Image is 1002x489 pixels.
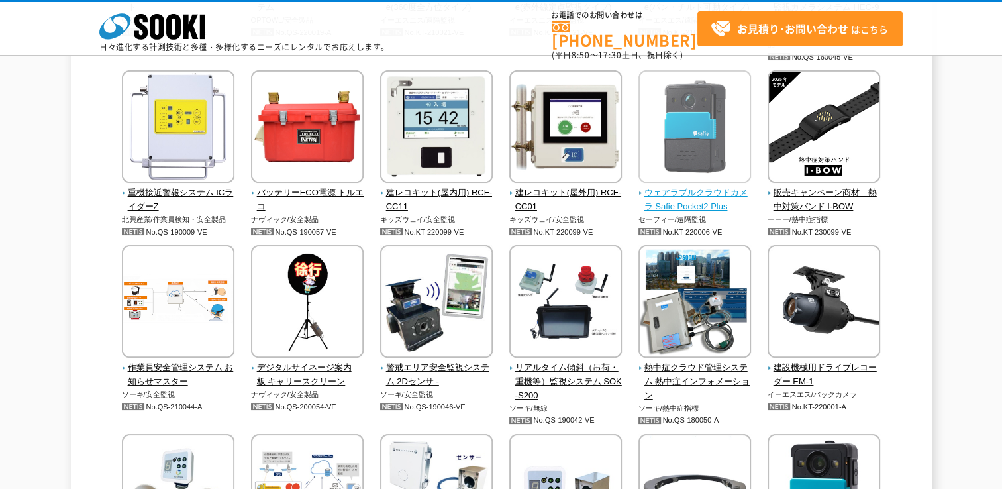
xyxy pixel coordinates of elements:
p: No.QS-190042-VE [509,413,623,427]
span: 熱中症クラウド管理システム 熱中症インフォメーション [638,361,752,402]
p: ソーキ/安全監視 [122,389,235,400]
p: ソーキ/安全監視 [380,389,493,400]
a: リアルタイム傾斜（吊荷・重機等）監視システム SOK-S200 [509,349,623,403]
a: お見積り･お問い合わせはこちら [697,11,903,46]
p: ソーキ/熱中症指標 [638,403,752,414]
a: 建レコキット(屋内用) RCF-CC11 [380,174,493,214]
a: 建レコキット(屋外用) RCF-CC01 [509,174,623,214]
p: キッズウェイ/安全監視 [380,214,493,225]
a: デジタルサイネージ案内板 キャリースクリーン [251,349,364,389]
a: 重機接近警報システム ICライダーZ [122,174,235,214]
strong: お見積り･お問い合わせ [737,21,848,36]
span: 建設機械用ドライブレコーダー EM-1 [768,361,881,389]
img: 熱中症クラウド管理システム 熱中症インフォメーション [638,245,751,361]
span: はこちら [711,19,888,39]
p: イーエスエス/バックカメラ [768,389,881,400]
p: セーフィー/遠隔監視 [638,214,752,225]
a: 販売キャンペーン商材 熱中対策バンド I-BOW [768,174,881,214]
span: デジタルサイネージ案内板 キャリースクリーン [251,361,364,389]
span: ウェアラブルクラウドカメラ Safie Pocket2 Plus [638,186,752,214]
p: ソーキ/無線 [509,403,623,414]
p: No.KT-220099-VE [380,225,493,239]
a: [PHONE_NUMBER] [552,21,697,48]
span: 作業員安全管理システム お知らせマスター [122,361,235,389]
span: リアルタイム傾斜（吊荷・重機等）監視システム SOK-S200 [509,361,623,402]
p: ーーー/熱中症指標 [768,214,881,225]
span: 販売キャンペーン商材 熱中対策バンド I-BOW [768,186,881,214]
span: 重機接近警報システム ICライダーZ [122,186,235,214]
span: 8:50 [572,49,590,61]
img: バッテリーECO電源 トルエコ [251,70,364,186]
span: お電話でのお問い合わせは [552,11,697,19]
p: No.KT-230099-VE [768,225,881,239]
img: 重機接近警報システム ICライダーZ [122,70,234,186]
span: バッテリーECO電源 トルエコ [251,186,364,214]
p: 日々進化する計測技術と多種・多様化するニーズにレンタルでお応えします。 [99,43,389,51]
span: 17:30 [598,49,622,61]
img: 販売キャンペーン商材 熱中対策バンド I-BOW [768,70,880,186]
p: No.KT-220006-VE [638,225,752,239]
img: 警戒エリア安全監視システム 2Dセンサ - [380,245,493,361]
img: 建レコキット(屋外用) RCF-CC01 [509,70,622,186]
p: No.QS-200054-VE [251,400,364,414]
p: No.KT-220099-VE [509,225,623,239]
a: 建設機械用ドライブレコーダー EM-1 [768,349,881,389]
span: 建レコキット(屋外用) RCF-CC01 [509,186,623,214]
img: 建レコキット(屋内用) RCF-CC11 [380,70,493,186]
a: 作業員安全管理システム お知らせマスター [122,349,235,389]
p: ナヴィック/安全製品 [251,214,364,225]
p: No.QS-190057-VE [251,225,364,239]
p: No.QS-190009-VE [122,225,235,239]
p: No.KT-220001-A [768,400,881,414]
a: 警戒エリア安全監視システム 2Dセンサ - [380,349,493,389]
a: バッテリーECO電源 トルエコ [251,174,364,214]
img: 作業員安全管理システム お知らせマスター [122,245,234,361]
p: ナヴィック/安全製品 [251,389,364,400]
img: リアルタイム傾斜（吊荷・重機等）監視システム SOK-S200 [509,245,622,361]
p: No.QS-180050-A [638,413,752,427]
span: (平日 ～ 土日、祝日除く) [552,49,683,61]
a: 熱中症クラウド管理システム 熱中症インフォメーション [638,349,752,403]
a: ウェアラブルクラウドカメラ Safie Pocket2 Plus [638,174,752,214]
p: キッズウェイ/安全監視 [509,214,623,225]
p: No.QS-190046-VE [380,400,493,414]
p: 北興産業/作業員検知・安全製品 [122,214,235,225]
img: ウェアラブルクラウドカメラ Safie Pocket2 Plus [638,70,751,186]
img: 建設機械用ドライブレコーダー EM-1 [768,245,880,361]
p: No.QS-210044-A [122,400,235,414]
span: 建レコキット(屋内用) RCF-CC11 [380,186,493,214]
span: 警戒エリア安全監視システム 2Dセンサ - [380,361,493,389]
img: デジタルサイネージ案内板 キャリースクリーン [251,245,364,361]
